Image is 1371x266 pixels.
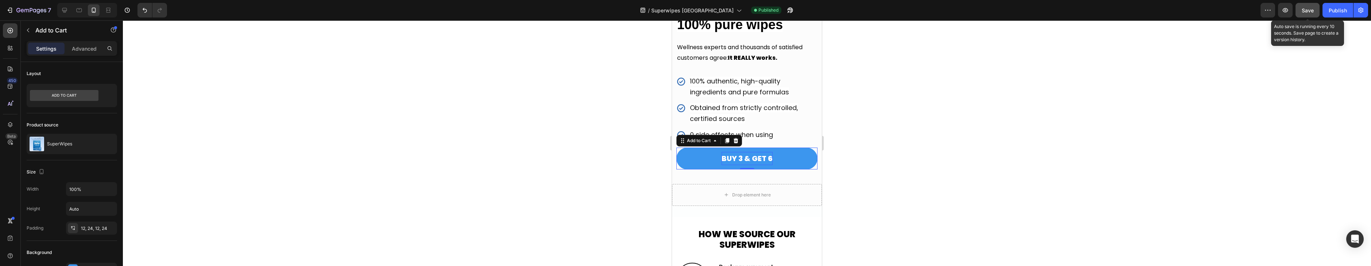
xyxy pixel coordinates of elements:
[50,132,101,145] div: Rich Text Editor. Editing area: main
[1302,7,1314,13] span: Save
[47,141,72,146] p: SuperWipes
[1329,7,1347,14] div: Publish
[672,20,822,266] iframe: Design area
[758,7,778,13] span: Published
[1346,230,1364,248] div: Open Intercom Messenger
[4,127,145,149] button: BUY 3 &amp; GET 6
[27,122,58,128] div: Product source
[18,83,126,103] span: Obtained from strictly controlled, certified sources
[50,132,101,145] p: BUY 3 & GET 6
[60,172,99,177] div: Drop element here
[651,7,734,14] span: Superwipes [GEOGRAPHIC_DATA]
[66,183,117,196] input: Auto
[27,225,43,231] div: Padding
[5,22,145,43] p: Wellness experts and thousands of satisfied customers agree:
[13,117,40,124] div: Add to Cart
[30,137,44,151] img: product feature img
[4,209,145,230] p: HOW WE SOURCE OUR SUPERWIPES
[18,110,101,119] span: 0 side effects when using
[66,202,117,215] input: Auto
[48,6,51,15] p: 7
[27,167,46,177] div: Size
[27,70,41,77] div: Layout
[1296,3,1320,17] button: Save
[3,3,54,17] button: 7
[47,243,145,251] p: Rock procurement
[137,3,167,17] div: Undo/Redo
[18,56,117,76] span: 100% authentic, high-quality ingredients and pure formulas
[27,206,40,212] div: Height
[5,133,18,139] div: Beta
[35,26,97,35] p: Add to Cart
[36,45,57,52] p: Settings
[56,33,105,42] strong: It REALLY works.
[1323,3,1353,17] button: Publish
[648,7,650,14] span: /
[81,225,115,232] div: 12, 24, 12, 24
[27,186,39,192] div: Width
[72,45,97,52] p: Advanced
[27,249,52,256] div: Background
[7,78,18,83] div: 450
